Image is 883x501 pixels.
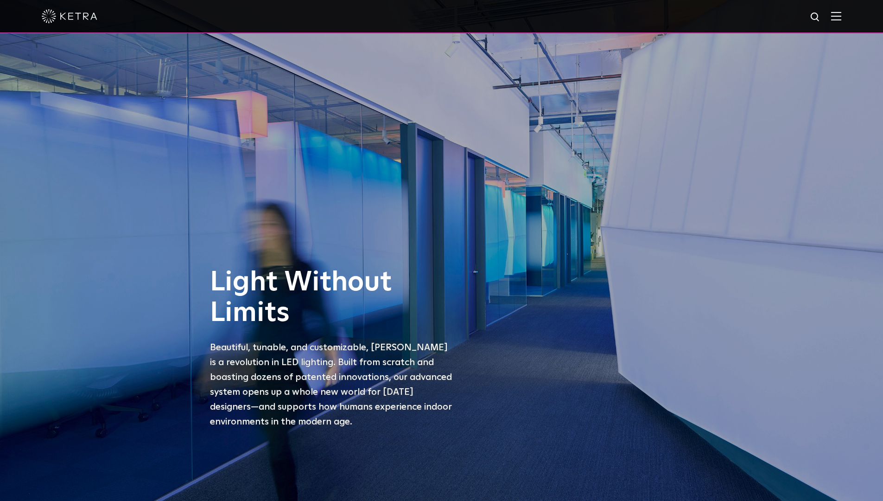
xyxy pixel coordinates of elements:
[810,12,821,23] img: search icon
[42,9,97,23] img: ketra-logo-2019-white
[210,267,456,328] h1: Light Without Limits
[210,340,456,429] p: Beautiful, tunable, and customizable, [PERSON_NAME] is a revolution in LED lighting. Built from s...
[210,402,452,426] span: —and supports how humans experience indoor environments in the modern age.
[831,12,841,20] img: Hamburger%20Nav.svg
